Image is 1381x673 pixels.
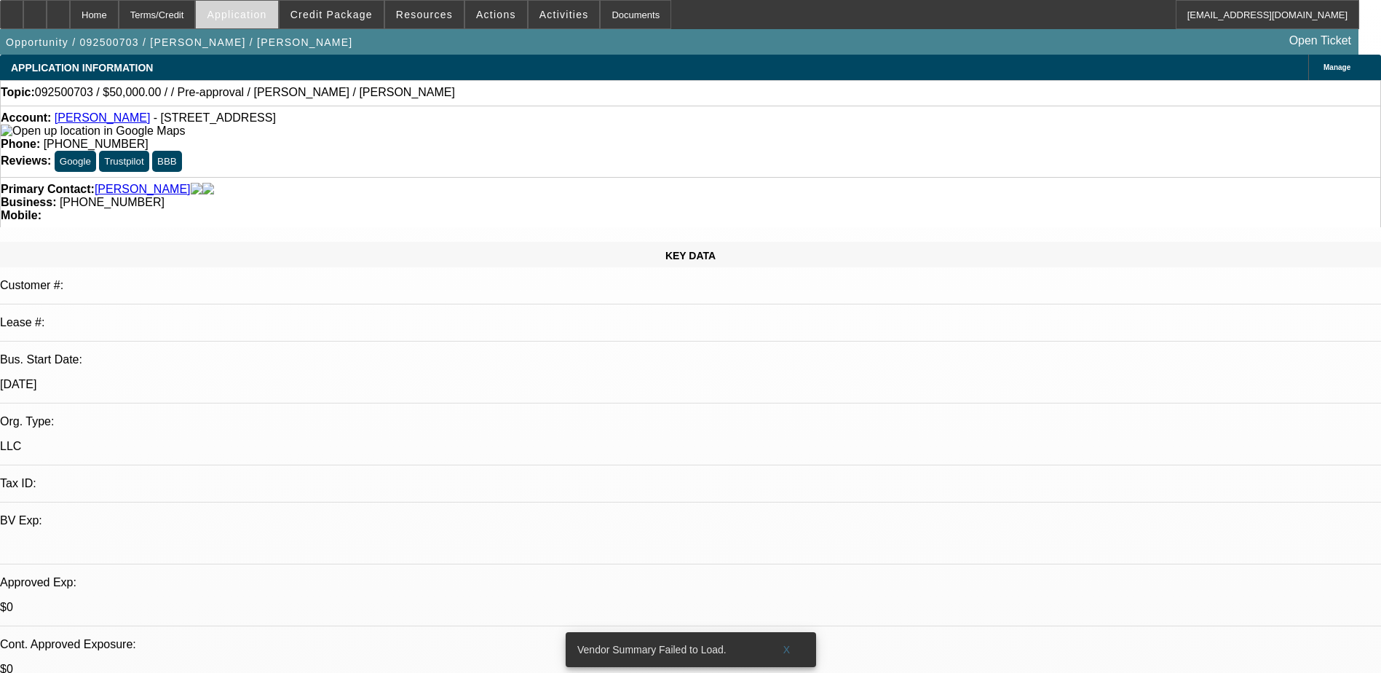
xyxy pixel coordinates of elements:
img: Open up location in Google Maps [1,125,185,138]
button: Resources [385,1,464,28]
button: Google [55,151,96,172]
button: Application [196,1,277,28]
span: 092500703 / $50,000.00 / / Pre-approval / [PERSON_NAME] / [PERSON_NAME] [35,86,455,99]
span: Activities [539,9,589,20]
strong: Topic: [1,86,35,99]
span: Application [207,9,266,20]
strong: Account: [1,111,51,124]
span: - [STREET_ADDRESS] [154,111,276,124]
img: facebook-icon.png [191,183,202,196]
strong: Mobile: [1,209,41,221]
span: [PHONE_NUMBER] [60,196,165,208]
button: Credit Package [280,1,384,28]
span: Actions [476,9,516,20]
span: Manage [1323,63,1350,71]
a: View Google Maps [1,125,185,137]
span: X [783,644,791,656]
button: Actions [465,1,527,28]
button: BBB [152,151,182,172]
strong: Reviews: [1,154,51,167]
a: [PERSON_NAME] [55,111,151,124]
div: Vendor Summary Failed to Load. [566,632,764,667]
button: Trustpilot [99,151,149,172]
span: Resources [396,9,453,20]
span: Opportunity / 092500703 / [PERSON_NAME] / [PERSON_NAME] [6,36,352,48]
button: X [764,637,810,663]
span: Credit Package [290,9,373,20]
button: Activities [529,1,600,28]
span: [PHONE_NUMBER] [44,138,149,150]
span: APPLICATION INFORMATION [11,62,153,74]
strong: Phone: [1,138,40,150]
strong: Business: [1,196,56,208]
a: [PERSON_NAME] [95,183,191,196]
img: linkedin-icon.png [202,183,214,196]
a: Open Ticket [1283,28,1357,53]
span: KEY DATA [665,250,716,261]
strong: Primary Contact: [1,183,95,196]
